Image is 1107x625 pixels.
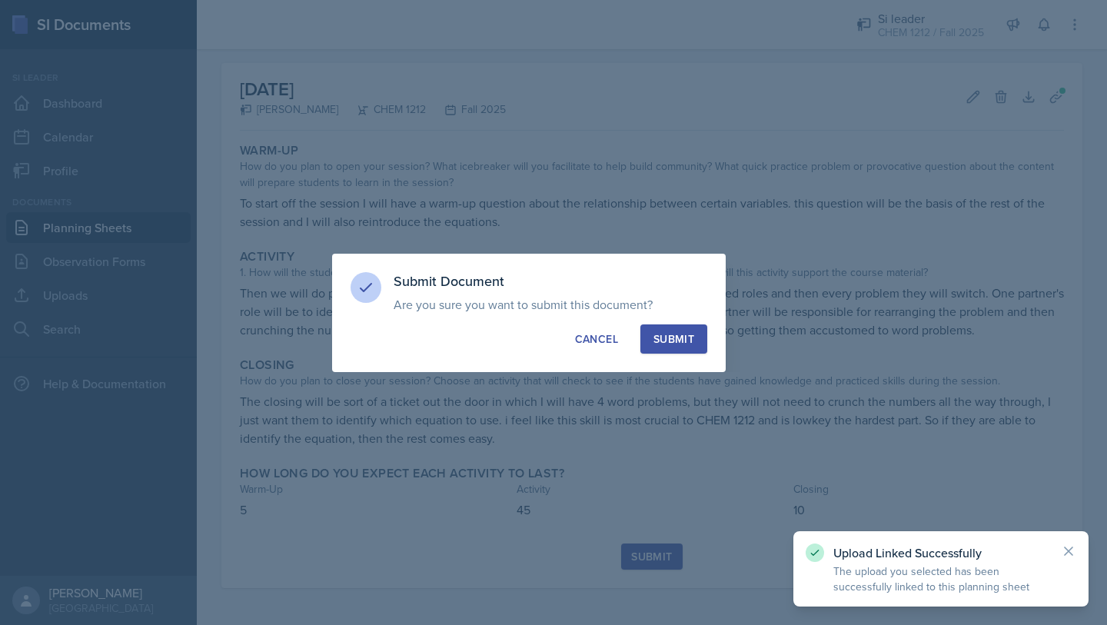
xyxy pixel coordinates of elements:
div: Cancel [575,331,618,347]
p: Are you sure you want to submit this document? [394,297,707,312]
div: Submit [653,331,694,347]
p: The upload you selected has been successfully linked to this planning sheet [833,563,1049,594]
button: Submit [640,324,707,354]
button: Cancel [562,324,631,354]
p: Upload Linked Successfully [833,545,1049,560]
h3: Submit Document [394,272,707,291]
